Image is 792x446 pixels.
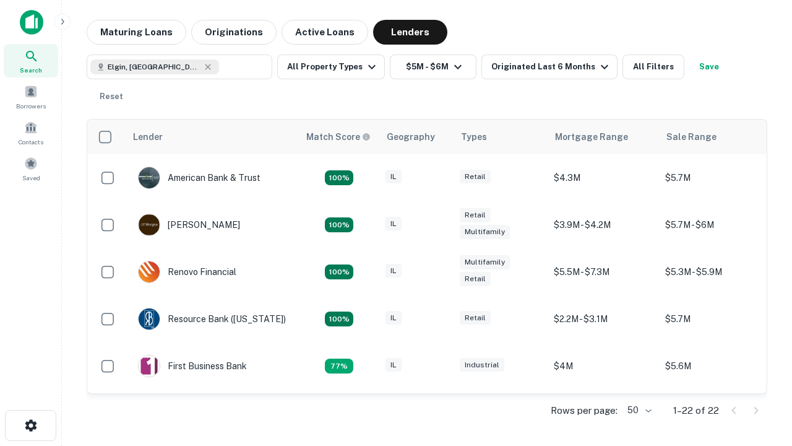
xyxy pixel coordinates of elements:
p: Rows per page: [551,403,618,418]
div: Retail [460,311,491,325]
img: capitalize-icon.png [20,10,43,35]
iframe: Chat Widget [730,307,792,367]
div: IL [385,170,402,184]
img: picture [139,214,160,235]
span: Borrowers [16,101,46,111]
button: Maturing Loans [87,20,186,45]
div: IL [385,358,402,372]
a: Borrowers [4,80,58,113]
td: $4M [548,343,659,390]
td: $2.2M - $3.1M [548,295,659,343]
td: $5.5M - $7.3M [548,248,659,295]
div: Capitalize uses an advanced AI algorithm to match your search with the best lender. The match sco... [306,130,371,144]
div: Matching Properties: 7, hasApolloMatch: undefined [325,170,353,185]
th: Sale Range [659,120,770,154]
div: Industrial [460,358,504,372]
td: $5.6M [659,343,770,390]
td: $5.7M [659,295,770,343]
img: picture [139,261,160,282]
button: $5M - $6M [390,55,476,79]
span: Search [20,65,42,75]
button: Active Loans [282,20,368,45]
span: Saved [22,173,40,183]
p: 1–22 of 22 [673,403,719,418]
span: Contacts [19,137,43,147]
td: $5.7M [659,154,770,201]
div: Matching Properties: 4, hasApolloMatch: undefined [325,217,353,232]
th: Capitalize uses an advanced AI algorithm to match your search with the best lender. The match sco... [299,120,379,154]
td: $5.7M - $6M [659,201,770,248]
div: Multifamily [460,225,510,239]
img: picture [139,308,160,330]
div: Types [461,129,487,144]
td: $5.3M - $5.9M [659,248,770,295]
div: IL [385,217,402,231]
div: Retail [460,208,491,222]
img: picture [139,167,160,188]
div: IL [385,264,402,278]
div: Matching Properties: 3, hasApolloMatch: undefined [325,359,353,374]
button: Reset [92,84,131,109]
button: Lenders [373,20,447,45]
div: Mortgage Range [555,129,628,144]
th: Types [454,120,548,154]
a: Saved [4,152,58,185]
div: Multifamily [460,255,510,269]
div: [PERSON_NAME] [138,214,240,236]
span: Elgin, [GEOGRAPHIC_DATA], [GEOGRAPHIC_DATA] [108,61,200,72]
div: Lender [133,129,163,144]
td: $4.3M [548,154,659,201]
img: picture [139,356,160,377]
div: Matching Properties: 4, hasApolloMatch: undefined [325,265,353,279]
div: American Bank & Trust [138,167,260,189]
th: Geography [379,120,454,154]
div: Geography [387,129,435,144]
button: Save your search to get updates of matches that match your search criteria. [689,55,729,79]
button: Originated Last 6 Months [481,55,618,79]
div: Retail [460,272,491,286]
a: Search [4,44,58,77]
div: Sale Range [666,129,717,144]
div: Renovo Financial [138,261,236,283]
button: All Filters [622,55,684,79]
h6: Match Score [306,130,368,144]
th: Mortgage Range [548,120,659,154]
a: Contacts [4,116,58,149]
td: $3.9M - $4.2M [548,201,659,248]
div: IL [385,311,402,325]
div: First Business Bank [138,355,247,377]
div: Resource Bank ([US_STATE]) [138,308,286,330]
div: 50 [622,401,653,419]
div: Originated Last 6 Months [491,59,612,74]
div: Retail [460,170,491,184]
button: Originations [191,20,277,45]
td: $5.1M [659,390,770,437]
button: All Property Types [277,55,385,79]
td: $3.1M [548,390,659,437]
div: Matching Properties: 4, hasApolloMatch: undefined [325,312,353,326]
th: Lender [126,120,299,154]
